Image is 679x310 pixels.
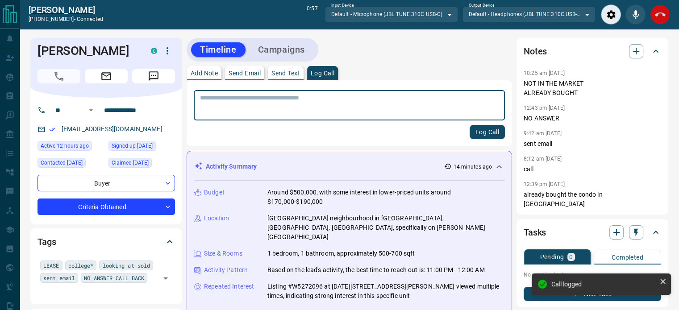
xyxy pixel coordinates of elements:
[524,114,661,123] p: NO ANSWER
[108,158,175,170] div: Tue Nov 26 2024
[470,125,505,139] button: Log Call
[524,268,661,281] p: No pending tasks
[37,44,137,58] h1: [PERSON_NAME]
[151,48,157,54] div: condos.ca
[204,265,248,275] p: Activity Pattern
[524,156,562,162] p: 8:12 am [DATE]
[540,254,564,260] p: Pending
[524,225,546,240] h2: Tasks
[62,125,162,132] a: [EMAIL_ADDRESS][DOMAIN_NAME]
[650,4,670,25] div: End Call
[102,261,150,270] span: looking at sold
[86,105,96,116] button: Open
[194,158,504,175] div: Activity Summary14 minutes ago
[84,273,144,282] span: NO ANSWER CALL BACK
[37,198,175,215] div: Criteria Obtained
[267,265,485,275] p: Based on the lead's activity, the best time to reach out is: 11:00 PM - 12:00 AM
[132,69,175,83] span: Message
[267,188,504,207] p: Around $500,000, with some interest in lower-priced units around $170,000-$190,000
[462,7,596,22] div: Default - Headphones (JBL TUNE 310C USB-C)
[37,158,104,170] div: Fri Sep 05 2025
[229,70,261,76] p: Send Email
[267,282,504,301] p: Listing #W5272096 at [DATE][STREET_ADDRESS][PERSON_NAME] viewed multiple times, indicating strong...
[41,141,89,150] span: Active 12 hours ago
[267,214,504,242] p: [GEOGRAPHIC_DATA] neighbourhood in [GEOGRAPHIC_DATA], [GEOGRAPHIC_DATA], [GEOGRAPHIC_DATA], speci...
[625,4,646,25] div: Mute
[612,254,643,260] p: Completed
[524,79,661,98] p: NOT IN THE MARKET ALREADY BOUGHT
[206,162,257,171] p: Activity Summary
[601,4,621,25] div: Audio Settings
[204,214,229,223] p: Location
[469,3,494,8] label: Output Device
[204,188,225,197] p: Budget
[37,231,175,252] div: Tags
[524,105,565,111] p: 12:43 pm [DATE]
[551,281,656,288] div: Call logged
[49,126,55,132] svg: Email Verified
[271,70,300,76] p: Send Text
[159,272,172,285] button: Open
[29,4,103,15] a: [PERSON_NAME]
[191,70,218,76] p: Add Note
[204,249,242,258] p: Size & Rooms
[311,70,334,76] p: Log Call
[85,69,128,83] span: Email
[307,4,317,25] p: 0:57
[524,44,547,58] h2: Notes
[191,42,246,57] button: Timeline
[37,235,56,249] h2: Tags
[524,190,661,209] p: already bought the condo in [GEOGRAPHIC_DATA]
[41,158,83,167] span: Contacted [DATE]
[325,7,458,22] div: Default - Microphone (JBL TUNE 310C USB-C)
[331,3,354,8] label: Input Device
[453,163,492,171] p: 14 minutes ago
[524,139,661,149] p: sent email
[43,273,75,282] span: sent email
[29,15,103,23] p: [PHONE_NUMBER] -
[43,261,59,270] span: LEASE
[524,222,661,243] div: Tasks
[524,165,661,174] p: call
[112,141,153,150] span: Signed up [DATE]
[524,41,661,62] div: Notes
[524,181,565,187] p: 12:39 pm [DATE]
[204,282,254,291] p: Repeated Interest
[524,70,565,76] p: 10:25 am [DATE]
[37,175,175,191] div: Buyer
[37,69,80,83] span: Call
[112,158,149,167] span: Claimed [DATE]
[524,287,661,301] button: New Task
[68,261,94,270] span: college*
[77,16,103,22] span: connected
[267,249,415,258] p: 1 bedroom, 1 bathroom, approximately 500-700 sqft
[37,141,104,153] div: Fri Sep 12 2025
[249,42,314,57] button: Campaigns
[108,141,175,153] div: Wed Oct 10 2018
[524,130,562,136] p: 9:42 am [DATE]
[569,254,573,260] p: 0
